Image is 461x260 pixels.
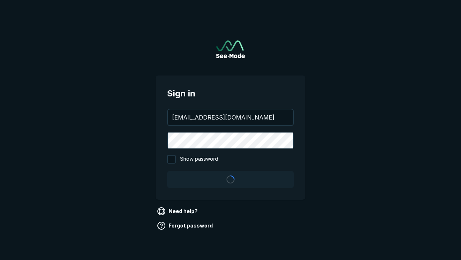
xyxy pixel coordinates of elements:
a: Forgot password [156,220,216,231]
img: See-Mode Logo [216,40,245,58]
a: Need help? [156,205,201,217]
input: your@email.com [168,109,293,125]
span: Sign in [167,87,294,100]
span: Show password [180,155,218,164]
a: Go to sign in [216,40,245,58]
